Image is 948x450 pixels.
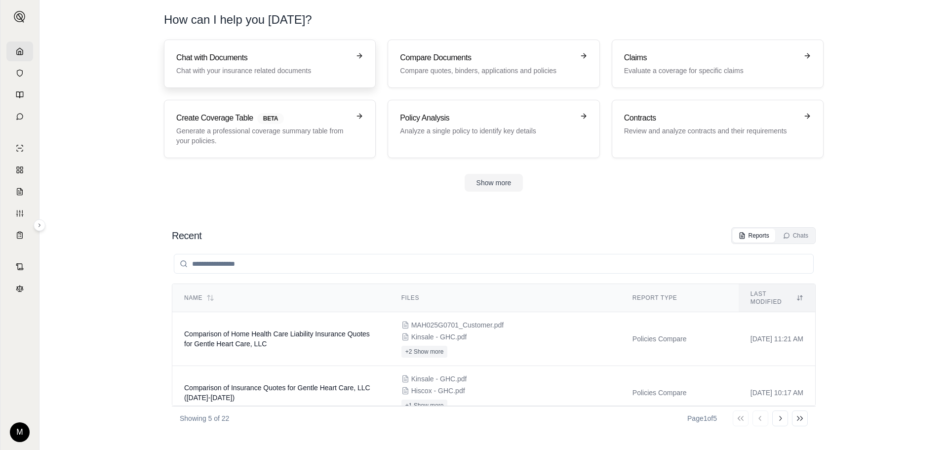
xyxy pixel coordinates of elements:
a: Claim Coverage [6,182,33,202]
div: Last modified [750,290,803,306]
a: Contract Analysis [6,257,33,277]
span: Kinsale - GHC.pdf [411,374,467,384]
button: Expand sidebar [10,7,30,27]
h3: Chat with Documents [176,52,350,64]
p: Review and analyze contracts and their requirements [624,126,797,136]
div: Chats [783,232,808,240]
div: M [10,422,30,442]
button: Reports [733,229,775,243]
button: Chats [777,229,814,243]
td: [DATE] 11:21 AM [739,312,815,366]
button: +1 Show more [401,400,448,411]
div: Reports [739,232,769,240]
td: Policies Compare [621,366,739,420]
a: Create Coverage TableBETAGenerate a professional coverage summary table from your policies. [164,100,376,158]
a: Legal Search Engine [6,279,33,298]
h2: Recent [172,229,201,243]
span: Comparison of Insurance Quotes for Gentle Heart Care, LLC (2025-2026) [184,384,370,402]
a: Home [6,41,33,61]
h1: How can I help you [DATE]? [164,12,824,28]
td: [DATE] 10:17 AM [739,366,815,420]
h3: Claims [624,52,797,64]
a: ContractsReview and analyze contracts and their requirements [612,100,824,158]
button: +2 Show more [401,346,448,358]
a: Custom Report [6,204,33,223]
p: Compare quotes, binders, applications and policies [400,66,573,76]
p: Generate a professional coverage summary table from your policies. [176,126,350,146]
div: Page 1 of 5 [687,413,717,423]
a: Documents Vault [6,63,33,83]
h3: Policy Analysis [400,112,573,124]
div: Name [184,294,378,302]
th: Report Type [621,284,739,312]
p: Analyze a single policy to identify key details [400,126,573,136]
th: Files [390,284,621,312]
a: Chat with DocumentsChat with your insurance related documents [164,40,376,88]
span: Kinsale - GHC.pdf [411,332,467,342]
button: Expand sidebar [34,219,45,231]
img: Expand sidebar [14,11,26,23]
span: BETA [257,113,284,124]
h3: Create Coverage Table [176,112,350,124]
a: Policy Comparisons [6,160,33,180]
p: Evaluate a coverage for specific claims [624,66,797,76]
span: MAH025G0701_Customer.pdf [411,320,504,330]
h3: Contracts [624,112,797,124]
p: Chat with your insurance related documents [176,66,350,76]
a: Single Policy [6,138,33,158]
p: Showing 5 of 22 [180,413,229,423]
h3: Compare Documents [400,52,573,64]
a: Coverage Table [6,225,33,245]
td: Policies Compare [621,312,739,366]
button: Show more [465,174,523,192]
a: ClaimsEvaluate a coverage for specific claims [612,40,824,88]
span: Hiscox - GHC.pdf [411,386,465,396]
a: Compare DocumentsCompare quotes, binders, applications and policies [388,40,599,88]
a: Policy AnalysisAnalyze a single policy to identify key details [388,100,599,158]
a: Chat [6,107,33,126]
a: Prompt Library [6,85,33,105]
span: Comparison of Home Health Care Liability Insurance Quotes for Gentle Heart Care, LLC [184,330,370,348]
